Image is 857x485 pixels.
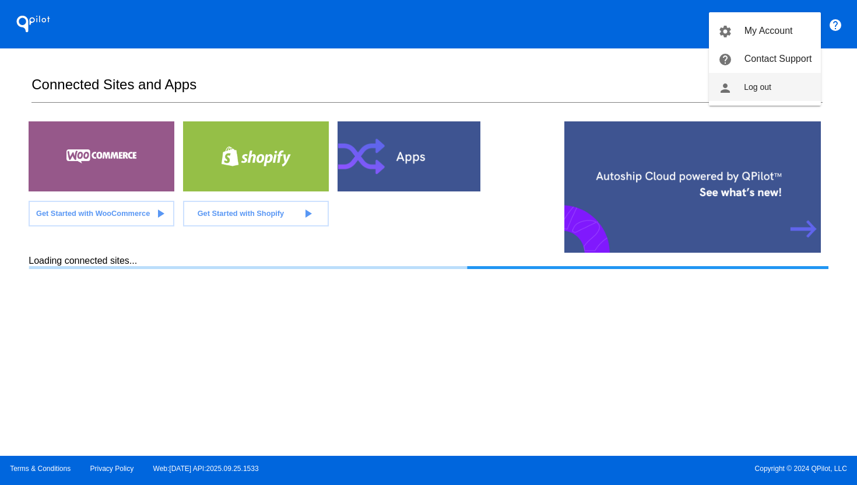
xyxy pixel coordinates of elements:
span: Contact Support [744,54,812,64]
span: My Account [744,26,793,36]
mat-icon: person [718,81,732,95]
mat-icon: help [718,53,732,67]
span: Log out [744,82,771,92]
mat-icon: settings [718,25,732,39]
